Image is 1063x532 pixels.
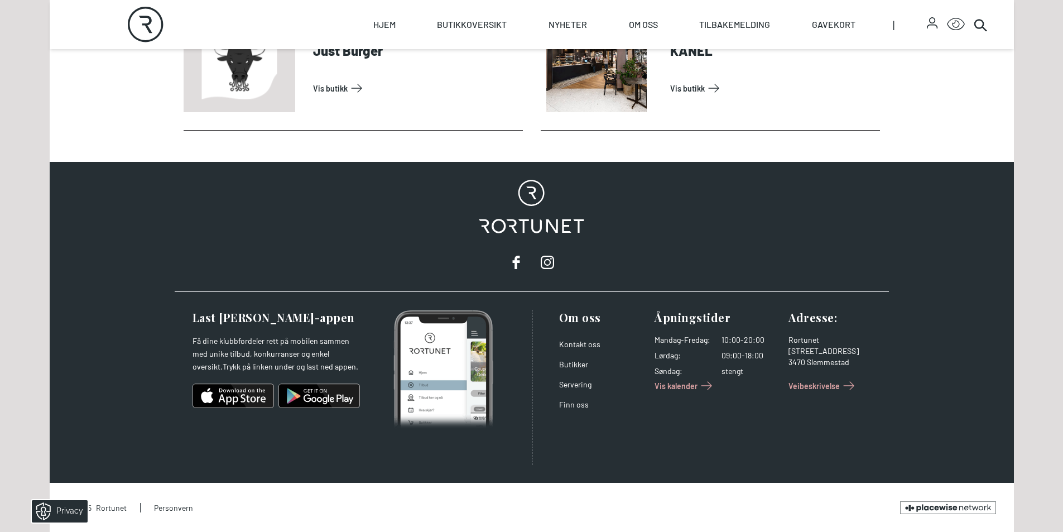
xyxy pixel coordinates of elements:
[722,366,780,377] dd: stengt
[313,79,518,97] a: Vis Butikk: Just Burger
[947,16,965,33] button: Open Accessibility Menu
[193,334,360,373] p: Få dine klubbfordeler rett på mobilen sammen med unike tilbud, konkurranser og enkel oversikt.Try...
[559,380,591,389] a: Servering
[393,310,493,429] img: Photo of mobile app home screen
[788,346,876,357] div: [STREET_ADDRESS]
[788,380,840,392] span: Veibeskrivelse
[788,357,805,367] span: 3470
[655,377,715,395] a: Vis kalender
[559,400,589,409] a: Finn oss
[140,503,193,512] a: Personvern
[655,310,780,325] h3: Åpningstider
[655,334,710,346] dt: Mandag - Fredag :
[505,251,527,274] a: facebook
[193,382,274,409] img: ios
[788,310,876,325] h3: Adresse :
[193,310,360,325] h3: Last [PERSON_NAME]-appen
[788,334,876,346] div: Rortunet
[536,251,559,274] a: instagram
[278,382,360,409] img: android
[655,366,710,377] dt: Søndag :
[788,377,858,395] a: Veibeskrivelse
[655,350,710,361] dt: Lørdag :
[900,501,996,514] a: Brought to you by the Placewise Network
[559,310,646,325] h3: Om oss
[670,79,876,97] a: Vis Butikk: KANEL
[655,380,698,392] span: Vis kalender
[722,350,780,361] dd: 09:00-18:00
[559,339,600,349] a: Kontakt oss
[11,496,102,526] iframe: Manage Preferences
[722,334,780,346] dd: 10:00-20:00
[559,360,588,369] a: Butikker
[807,357,849,367] span: Slemmestad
